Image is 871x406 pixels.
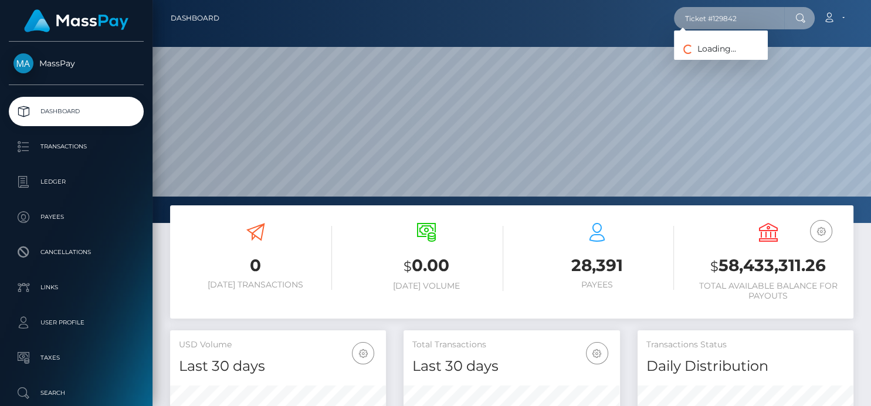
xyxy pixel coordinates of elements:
a: Dashboard [9,97,144,126]
p: Search [13,384,139,402]
h6: Payees [521,280,674,290]
p: Payees [13,208,139,226]
a: Cancellations [9,238,144,267]
input: Search... [674,7,784,29]
h4: Last 30 days [412,356,611,377]
a: Payees [9,202,144,232]
h6: Total Available Balance for Payouts [692,281,845,301]
h6: [DATE] Volume [350,281,503,291]
h4: Last 30 days [179,356,377,377]
h3: 0 [179,254,332,277]
p: Links [13,279,139,296]
a: Ledger [9,167,144,197]
img: MassPay [13,53,33,73]
h6: [DATE] Transactions [179,280,332,290]
h5: Total Transactions [412,339,611,351]
span: MassPay [9,58,144,69]
a: Links [9,273,144,302]
p: Dashboard [13,103,139,120]
span: Loading... [674,43,736,54]
small: $ [710,258,719,275]
p: Ledger [13,173,139,191]
a: User Profile [9,308,144,337]
p: Taxes [13,349,139,367]
img: MassPay Logo [24,9,128,32]
small: $ [404,258,412,275]
h3: 28,391 [521,254,674,277]
h3: 58,433,311.26 [692,254,845,278]
a: Taxes [9,343,144,373]
h5: Transactions Status [646,339,845,351]
p: Transactions [13,138,139,155]
a: Transactions [9,132,144,161]
h4: Daily Distribution [646,356,845,377]
h3: 0.00 [350,254,503,278]
a: Dashboard [171,6,219,31]
p: User Profile [13,314,139,331]
h5: USD Volume [179,339,377,351]
p: Cancellations [13,243,139,261]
